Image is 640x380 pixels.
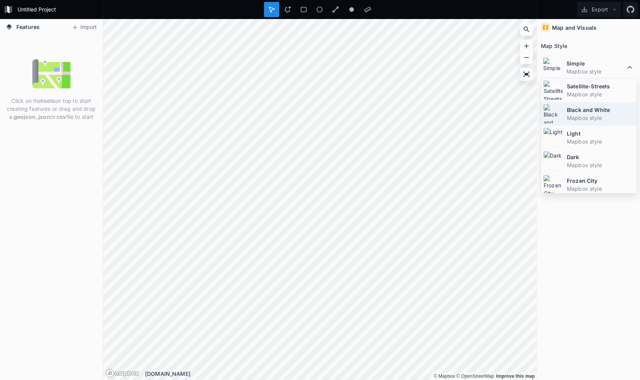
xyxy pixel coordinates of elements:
[32,55,70,93] img: empty
[567,177,635,185] dt: Frozen City
[106,369,139,378] a: Mapbox logo
[567,114,635,122] dd: Mapbox style
[567,82,635,90] dt: Satellite-Streets
[567,90,635,98] dd: Mapbox style
[567,129,635,137] dt: Light
[55,113,66,120] strong: .csv
[566,67,625,75] dd: Mapbox style
[543,80,563,100] img: Satellite-Streets
[567,106,635,114] dt: Black and White
[41,97,55,104] strong: tools
[567,161,635,169] dd: Mapbox style
[543,104,563,124] img: Black and White
[543,151,563,171] img: Dark
[37,113,50,120] strong: .json
[541,40,567,52] h2: Map Style
[543,57,563,77] img: Simple
[577,2,621,17] button: Export
[145,370,537,378] div: [DOMAIN_NAME]
[567,185,635,193] dd: Mapbox style
[543,128,563,147] img: Light
[552,24,597,32] h4: Map and Visuals
[12,113,35,120] strong: .geojson
[496,374,535,379] a: Map feedback
[456,374,494,379] a: OpenStreetMap
[6,97,97,121] p: Click on the on top to start creating features or drag and drop a , or file to start
[566,59,625,67] dt: Simple
[543,175,563,195] img: Frozen City
[68,21,101,34] button: Import
[567,153,635,161] dt: Dark
[16,23,40,31] span: Features
[567,137,635,145] dd: Mapbox style
[434,374,455,379] a: Mapbox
